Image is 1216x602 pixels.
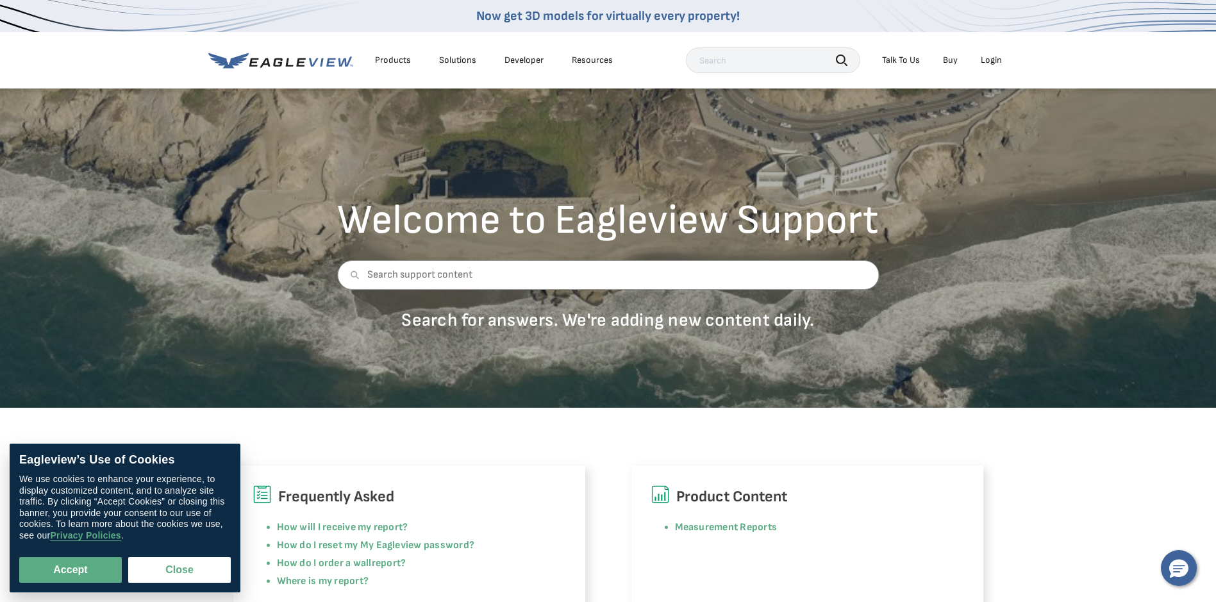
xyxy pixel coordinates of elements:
[476,8,740,24] a: Now get 3D models for virtually every property!
[19,557,122,583] button: Accept
[375,54,411,66] div: Products
[277,521,408,533] a: How will I receive my report?
[19,474,231,541] div: We use cookies to enhance your experience, to display customized content, and to analyze site tra...
[504,54,544,66] a: Developer
[253,485,566,509] h6: Frequently Asked
[337,260,879,290] input: Search support content
[572,54,613,66] div: Resources
[19,453,231,467] div: Eagleview’s Use of Cookies
[337,309,879,331] p: Search for answers. We're adding new content daily.
[277,557,372,569] a: How do I order a wall
[943,54,958,66] a: Buy
[128,557,231,583] button: Close
[686,47,860,73] input: Search
[401,557,406,569] a: ?
[277,539,475,551] a: How do I reset my My Eagleview password?
[882,54,920,66] div: Talk To Us
[50,530,121,541] a: Privacy Policies
[277,575,369,587] a: Where is my report?
[1161,550,1197,586] button: Hello, have a question? Let’s chat.
[337,200,879,241] h2: Welcome to Eagleview Support
[981,54,1002,66] div: Login
[372,557,401,569] a: report
[675,521,778,533] a: Measurement Reports
[439,54,476,66] div: Solutions
[651,485,964,509] h6: Product Content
